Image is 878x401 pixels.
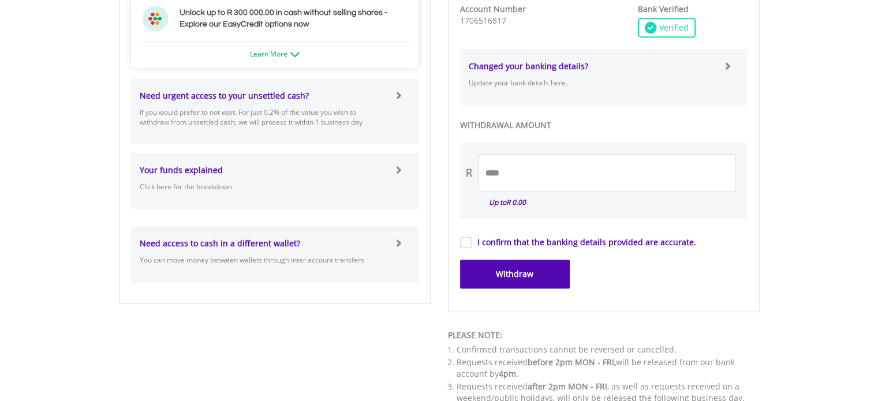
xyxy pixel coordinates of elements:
[656,22,689,33] span: Verified
[528,381,607,392] span: after 2pm MON - FRI
[469,61,588,72] strong: Changed your banking details?
[143,6,168,31] img: ec-flower.svg
[250,49,300,59] a: Learn More
[140,107,386,127] p: If you would prefer to not wait. For just 0.2% of the value you wish to withdraw from unsettled c...
[140,182,386,192] p: Click here for the breakdown
[499,368,516,379] span: 4pm
[290,52,300,57] img: ec-arrow-down.png
[460,3,526,14] strong: Account Number
[506,197,526,207] span: R 0.00
[140,226,410,282] a: Need access to cash in a different wallet? You can move money between wallets through inter accou...
[140,164,223,175] strong: Your funds explained
[466,166,472,181] div: R
[140,90,309,101] strong: Need urgent access to your unsettled cash?
[140,255,386,265] p: You can move money between wallets through inter account transfers
[489,197,526,207] i: Up to
[460,15,506,26] span: 1706516817
[457,344,760,355] li: Confirmed transactions cannot be reversed or cancelled.
[460,119,748,131] label: WITHDRAWAL AMOUNT
[528,357,616,368] span: before 2pm MON - FRI,
[457,357,760,380] li: Requests received will be released from our bank account by .
[472,237,696,248] label: I confirm that the banking details provided are accurate.
[180,7,407,30] h3: Unlock up to R 300 000.00 in cash without selling shares - Explore our EasyCredit options now
[469,78,715,88] p: Update your bank details here.
[638,3,689,14] strong: Bank Verified
[448,329,760,341] div: PLEASE NOTE:
[460,260,570,288] button: Withdraw
[140,238,300,249] strong: Need access to cash in a different wallet?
